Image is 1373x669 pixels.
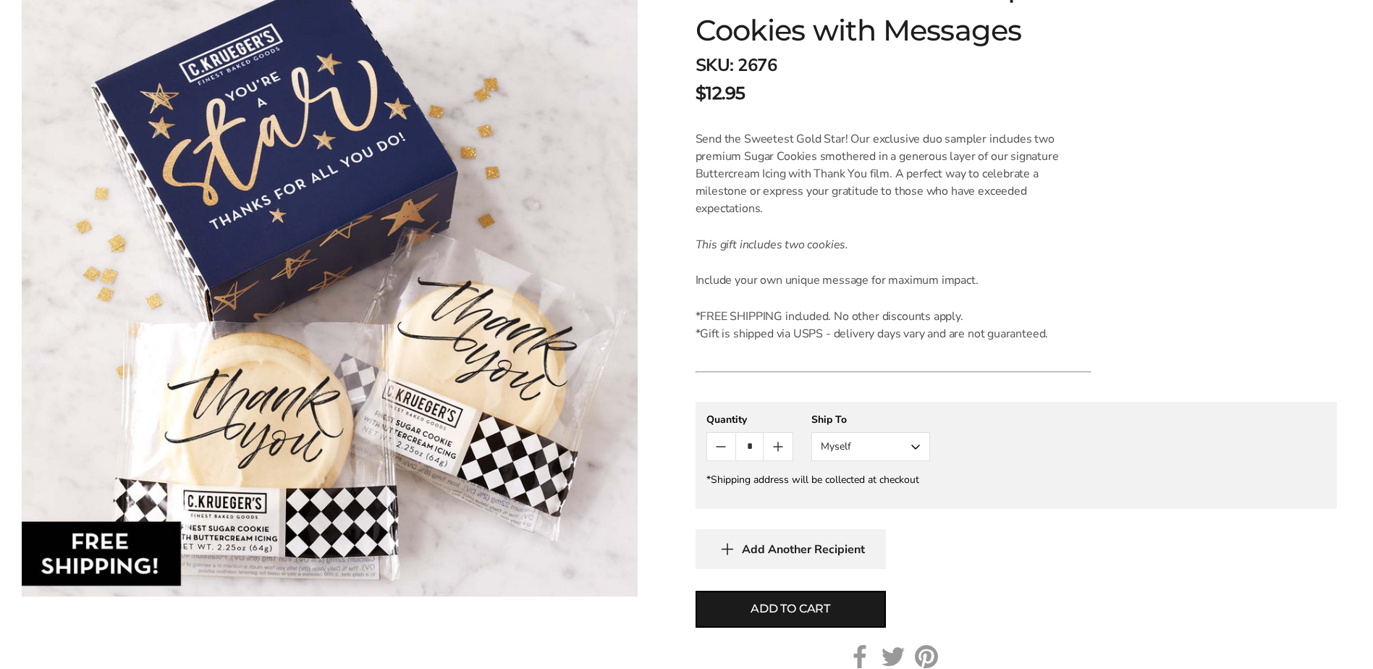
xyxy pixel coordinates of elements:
[915,645,938,668] a: Pinterest
[696,402,1337,509] gfm-form: New recipient
[751,600,830,618] span: Add to cart
[848,645,871,668] a: Facebook
[696,308,1091,325] div: *FREE SHIPPING included. No other discounts apply.
[12,614,150,657] iframe: Sign Up via Text for Offers
[811,413,930,426] div: Ship To
[696,237,849,253] em: This gift includes two cookies.
[706,473,1326,487] div: *Shipping address will be collected at checkout
[696,591,886,628] button: Add to cart
[811,432,930,461] button: Myself
[696,80,745,106] span: $12.95
[764,433,792,460] button: Count plus
[696,325,1091,342] div: *Gift is shipped via USPS - delivery days vary and are not guaranteed.
[707,433,735,460] button: Count minus
[735,433,764,460] input: Quantity
[696,130,1091,217] p: Send the Sweetest Gold Star! Our exclusive duo sampler includes two premium Sugar Cookies smother...
[696,54,734,77] strong: SKU:
[696,272,1091,289] p: Include your own unique message for maximum impact.
[738,54,777,77] span: 2676
[706,413,793,426] div: Quantity
[742,542,865,557] span: Add Another Recipient
[882,645,905,668] a: Twitter
[696,529,886,569] button: Add Another Recipient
